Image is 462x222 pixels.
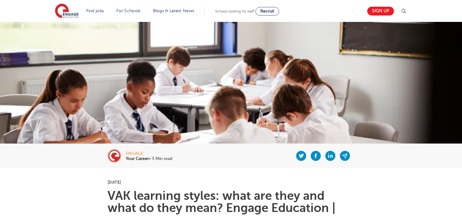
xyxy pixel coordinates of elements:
[126,156,149,161] b: Your Career
[108,180,354,184] p: [DATE]
[367,7,394,16] a: Sign up
[55,4,79,19] img: Engage Education
[126,151,172,156] div: engage
[260,9,274,13] span: Recruit
[255,7,279,16] a: Recruit
[116,9,140,13] a: For Schools
[215,9,254,13] span: Schools looking for staff
[86,9,104,13] a: Find jobs
[153,9,194,13] a: Blogs & Latest News
[126,157,172,161] p: • 3 Min read
[108,190,354,214] h1: VAK learning styles: what are they and what do they mean? Engage Education |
